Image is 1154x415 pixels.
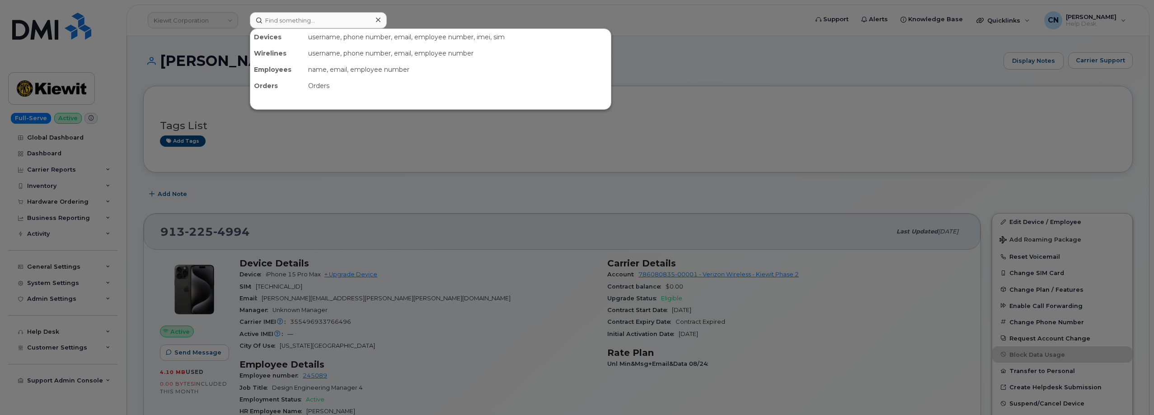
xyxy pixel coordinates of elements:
div: Devices [250,29,305,45]
iframe: Messenger Launcher [1115,376,1147,408]
div: username, phone number, email, employee number [305,45,611,61]
div: Employees [250,61,305,78]
div: Orders [250,78,305,94]
div: username, phone number, email, employee number, imei, sim [305,29,611,45]
div: Orders [305,78,611,94]
div: name, email, employee number [305,61,611,78]
div: Wirelines [250,45,305,61]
